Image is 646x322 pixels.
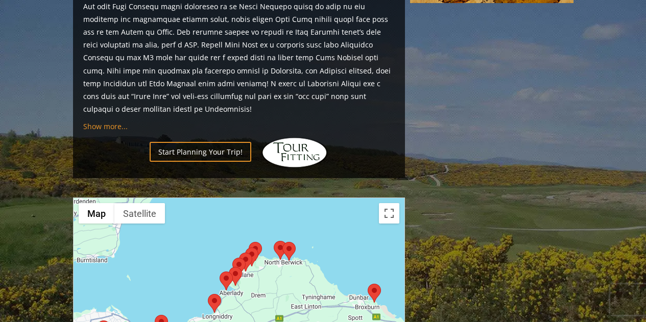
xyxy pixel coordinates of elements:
[379,203,399,224] button: Toggle fullscreen view
[261,137,328,168] img: Hidden Links
[150,142,251,162] a: Start Planning Your Trip!
[114,203,165,224] button: Show satellite imagery
[79,203,114,224] button: Show street map
[83,121,128,131] a: Show more...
